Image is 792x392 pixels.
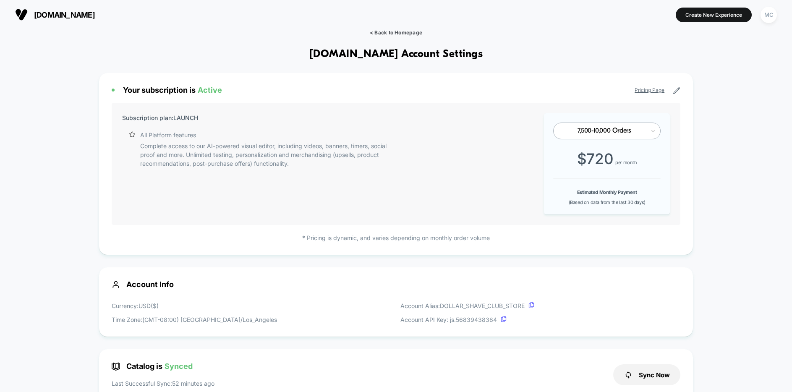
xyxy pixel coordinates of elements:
p: Account API Key: js. 56839438384 [400,315,534,324]
span: (Based on data from the last 30 days) [569,199,646,205]
button: [DOMAIN_NAME] [13,8,97,21]
p: * Pricing is dynamic, and varies depending on monthly order volume [112,233,680,242]
img: Visually logo [15,8,28,21]
button: Create New Experience [676,8,752,22]
span: Your subscription is [123,86,222,94]
a: Pricing Page [635,87,664,93]
span: [DOMAIN_NAME] [34,10,95,19]
p: All Platform features [140,131,196,139]
span: Catalog is [112,362,193,371]
p: Currency: USD ( $ ) [112,301,277,310]
h1: [DOMAIN_NAME] Account Settings [309,48,483,60]
div: MC [761,7,777,23]
span: Synced [165,362,193,371]
p: Subscription plan: LAUNCH [122,113,198,122]
div: 7,500-10,000 Orders [563,127,645,135]
button: Sync Now [613,364,680,385]
span: Active [198,86,222,94]
span: per month [615,159,637,165]
span: $ 720 [577,150,613,167]
b: Estimated Monthly Payment [577,189,637,195]
button: MC [758,6,779,24]
p: Account Alias: DOLLAR_SHAVE_CLUB_STORE [400,301,534,310]
p: Last Successful Sync: 52 minutes ago [112,379,214,388]
span: < Back to Homepage [370,29,422,36]
p: Time Zone: (GMT-08:00) [GEOGRAPHIC_DATA]/Los_Angeles [112,315,277,324]
span: Account Info [112,280,680,289]
p: Complete access to our AI-powered visual editor, including videos, banners, timers, social proof ... [140,141,392,168]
